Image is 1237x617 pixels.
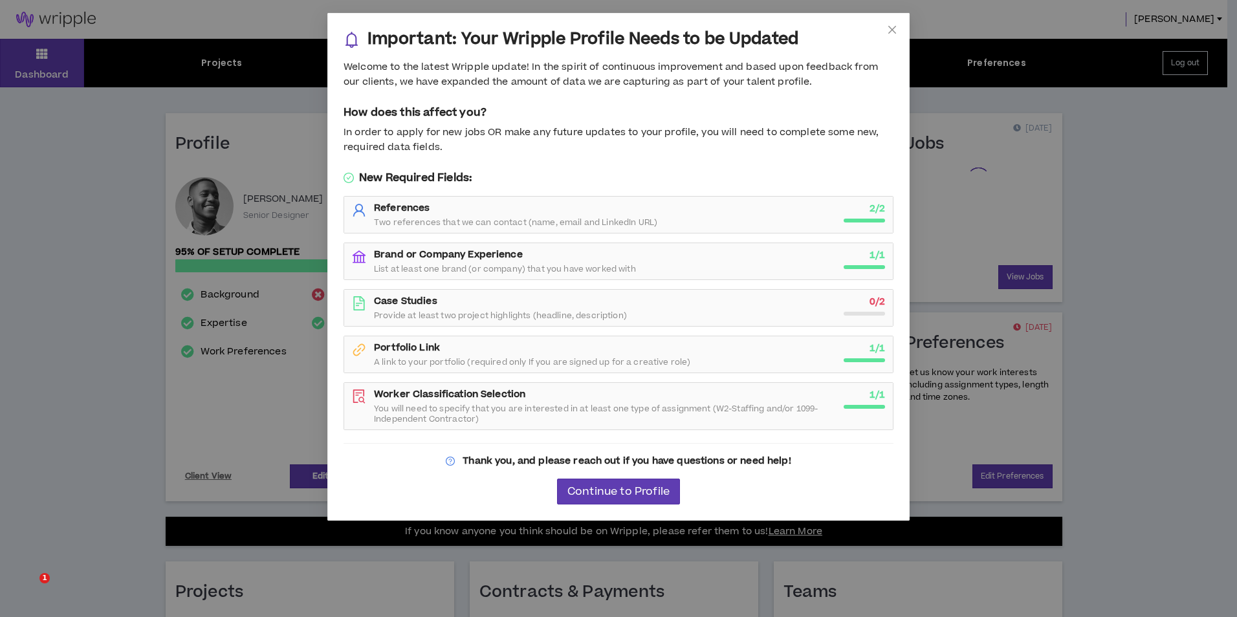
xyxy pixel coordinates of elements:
[887,25,897,35] span: close
[352,250,366,264] span: bank
[374,404,836,424] span: You will need to specify that you are interested in at least one type of assignment (W2-Staffing ...
[374,310,627,321] span: Provide at least two project highlights (headline, description)
[374,294,437,308] strong: Case Studies
[374,357,690,367] span: A link to your portfolio (required only If you are signed up for a creative role)
[367,29,798,50] h3: Important: Your Wripple Profile Needs to be Updated
[344,170,893,186] h5: New Required Fields:
[870,202,885,215] strong: 2 / 2
[870,341,885,355] strong: 1 / 1
[557,479,680,504] button: Continue to Profile
[344,125,893,155] div: In order to apply for new jobs OR make any future updates to your profile, you will need to compl...
[374,264,636,274] span: List at least one brand (or company) that you have worked with
[446,457,455,466] span: question-circle
[352,296,366,310] span: file-text
[870,388,885,402] strong: 1 / 1
[344,60,893,89] div: Welcome to the latest Wripple update! In the spirit of continuous improvement and based upon feed...
[374,201,430,215] strong: References
[875,13,910,48] button: Close
[344,32,360,48] span: bell
[567,486,670,498] span: Continue to Profile
[344,173,354,183] span: check-circle
[39,573,50,583] span: 1
[344,105,893,120] h5: How does this affect you?
[463,454,791,468] strong: Thank you, and please reach out if you have questions or need help!
[870,295,885,308] strong: 0 / 2
[374,387,525,401] strong: Worker Classification Selection
[374,217,657,228] span: Two references that we can contact (name, email and LinkedIn URL)
[352,389,366,404] span: file-search
[13,573,44,604] iframe: Intercom live chat
[352,203,366,217] span: user
[870,248,885,262] strong: 1 / 1
[374,248,523,261] strong: Brand or Company Experience
[374,341,440,354] strong: Portfolio Link
[352,343,366,357] span: link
